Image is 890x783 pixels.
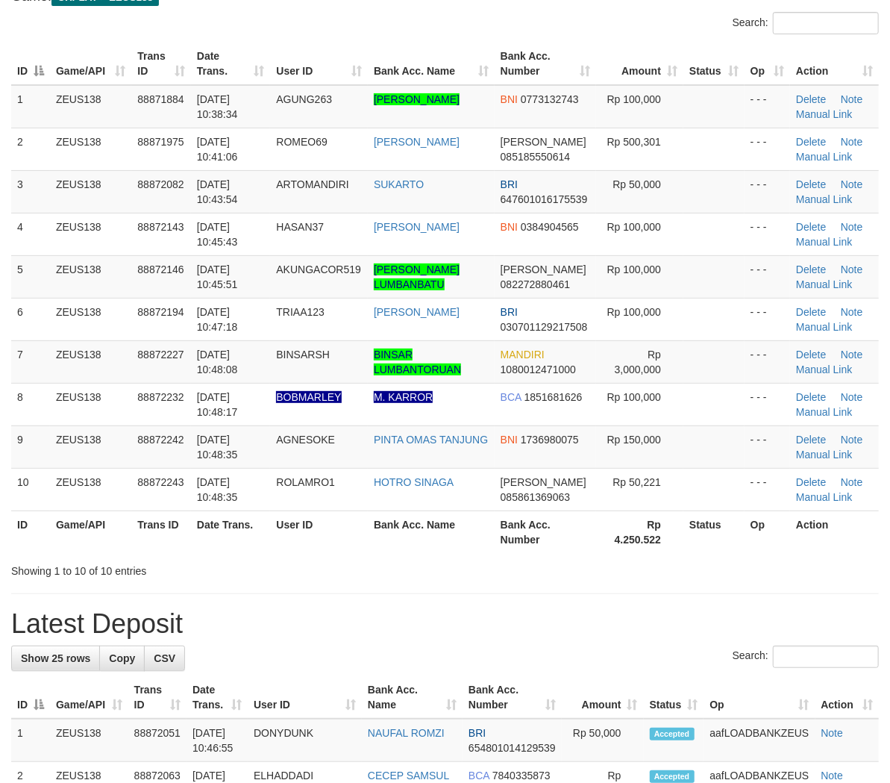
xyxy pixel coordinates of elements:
a: M. KARROR [374,391,433,403]
th: Trans ID [131,511,190,553]
a: Note [841,306,863,318]
span: 88872194 [137,306,184,318]
a: SUKARTO [374,178,424,190]
a: [PERSON_NAME] LUMBANBATU [374,263,460,290]
td: - - - [745,425,790,468]
th: Bank Acc. Name [368,511,495,553]
td: 4 [11,213,50,255]
span: Nama rekening ada tanda titik/strip, harap diedit [276,391,341,403]
td: - - - [745,255,790,298]
span: [DATE] 10:41:06 [197,136,238,163]
a: [PERSON_NAME] [374,93,460,105]
th: Action: activate to sort column ascending [815,676,880,719]
span: [PERSON_NAME] [501,136,586,148]
a: Note [841,476,863,488]
th: Action: activate to sort column ascending [790,43,879,85]
th: Amount: activate to sort column ascending [562,676,643,719]
td: 5 [11,255,50,298]
a: Note [821,770,844,782]
a: Copy [99,646,145,671]
span: 88871975 [137,136,184,148]
span: Copy 7840335873 to clipboard [492,770,551,782]
td: - - - [745,128,790,170]
a: [PERSON_NAME] [374,221,460,233]
span: Rp 100,000 [607,306,661,318]
span: [DATE] 10:47:18 [197,306,238,333]
span: Rp 100,000 [607,93,661,105]
td: aafLOADBANKZEUS [703,719,815,762]
span: Rp 50,221 [612,476,661,488]
a: Delete [796,349,826,361]
span: AKUNGACOR519 [276,263,361,275]
span: Copy 085185550614 to clipboard [501,151,570,163]
td: 1 [11,719,50,762]
td: - - - [745,85,790,128]
span: Copy 0384904565 to clipboard [521,221,579,233]
a: Manual Link [796,278,853,290]
span: HASAN37 [276,221,324,233]
a: Manual Link [796,449,853,461]
span: [DATE] 10:48:35 [197,476,238,503]
span: BRI [468,727,486,739]
a: Note [841,349,863,361]
span: Rp 100,000 [607,391,661,403]
a: Manual Link [796,193,853,205]
td: ZEUS138 [50,213,131,255]
a: Note [841,136,863,148]
a: Note [841,263,863,275]
a: [PERSON_NAME] [374,306,460,318]
a: Delete [796,263,826,275]
td: 88872051 [128,719,187,762]
a: Delete [796,178,826,190]
span: BRI [501,306,518,318]
span: Copy 082272880461 to clipboard [501,278,570,290]
span: Copy 654801014129539 to clipboard [468,742,556,754]
td: 10 [11,468,50,511]
th: ID: activate to sort column descending [11,43,50,85]
a: Show 25 rows [11,646,100,671]
span: Rp 50,000 [612,178,661,190]
th: User ID [270,511,368,553]
td: ZEUS138 [50,383,131,425]
span: Copy 030701129217508 to clipboard [501,321,588,333]
a: [PERSON_NAME] [374,136,460,148]
td: ZEUS138 [50,425,131,468]
span: [DATE] 10:43:54 [197,178,238,205]
th: Game/API [50,511,131,553]
a: HOTRO SINAGA [374,476,454,488]
span: Accepted [650,728,695,740]
span: BCA [501,391,521,403]
span: [DATE] 10:45:43 [197,221,238,248]
th: Bank Acc. Name: activate to sort column ascending [368,43,495,85]
h1: Latest Deposit [11,609,879,639]
a: PINTA OMAS TANJUNG [374,434,488,446]
td: - - - [745,213,790,255]
input: Search: [773,12,879,34]
span: BCA [468,770,489,782]
span: Rp 100,000 [607,263,661,275]
th: Amount: activate to sort column ascending [596,43,683,85]
span: AGUNG263 [276,93,332,105]
span: AGNESOKE [276,434,335,446]
th: Op [745,511,790,553]
th: Trans ID: activate to sort column ascending [128,676,187,719]
a: Manual Link [796,321,853,333]
th: Status: activate to sort column ascending [683,43,745,85]
th: Game/API: activate to sort column ascending [50,43,131,85]
span: [DATE] 10:45:51 [197,263,238,290]
label: Search: [733,646,879,668]
th: Op: activate to sort column ascending [745,43,790,85]
td: - - - [745,170,790,213]
td: - - - [745,383,790,425]
td: 8 [11,383,50,425]
a: Manual Link [796,406,853,418]
td: DONYDUNK [248,719,362,762]
a: Manual Link [796,364,853,375]
td: ZEUS138 [50,128,131,170]
th: Game/API: activate to sort column ascending [50,676,128,719]
a: Note [841,93,863,105]
div: Showing 1 to 10 of 10 entries [11,558,360,578]
span: Rp 150,000 [607,434,661,446]
span: [DATE] 10:48:35 [197,434,238,461]
th: ID [11,511,50,553]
